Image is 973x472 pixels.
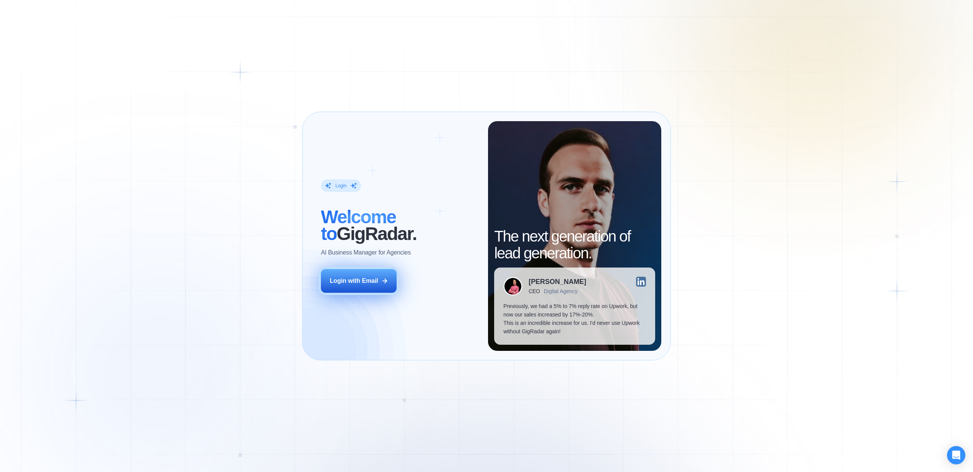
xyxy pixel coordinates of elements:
p: AI Business Manager for Agencies [321,248,411,257]
div: Digital Agency [544,288,578,294]
div: [PERSON_NAME] [529,278,586,285]
div: Login [335,183,347,189]
h2: The next generation of lead generation. [494,228,655,261]
p: Previously, we had a 5% to 7% reply rate on Upwork, but now our sales increased by 17%-20%. This ... [503,302,646,336]
div: Login with Email [330,277,378,285]
h2: ‍ GigRadar. [321,209,479,242]
div: Open Intercom Messenger [947,446,965,464]
span: Welcome to [321,207,396,244]
div: CEO [529,288,540,294]
button: Login with Email [321,269,397,293]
